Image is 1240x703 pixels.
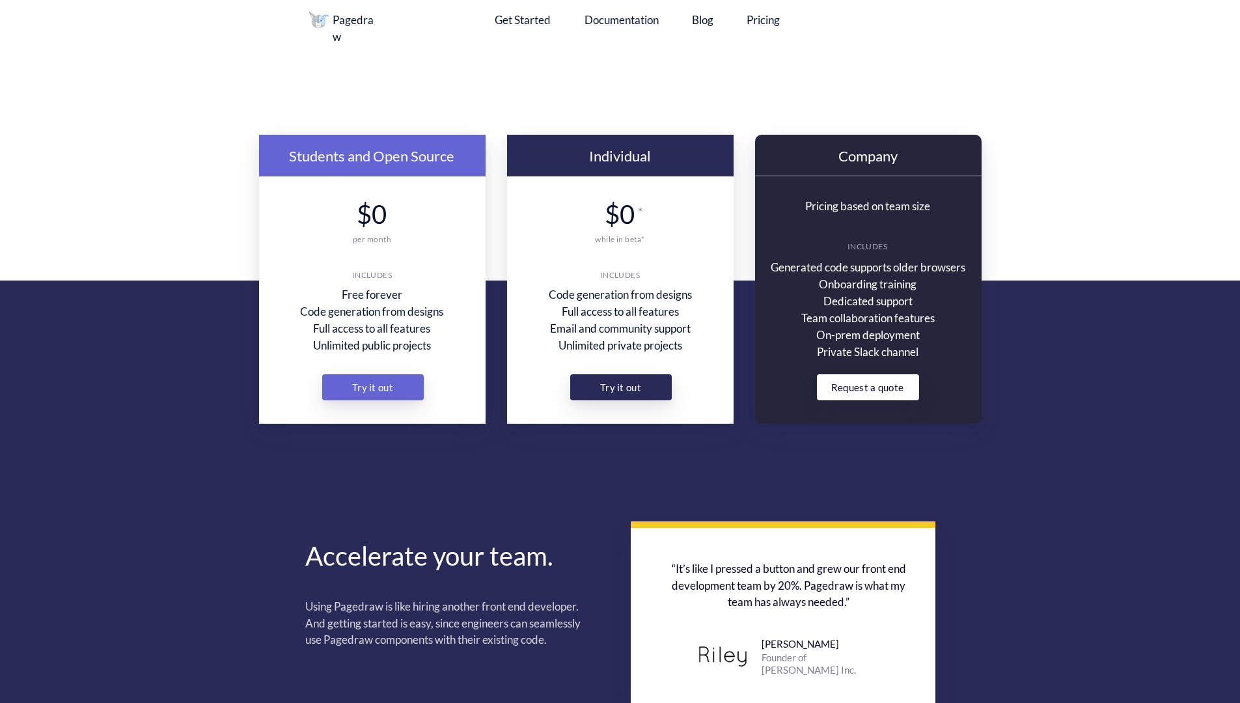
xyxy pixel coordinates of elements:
div: Using Pagedraw is like hiring another front end developer. And getting started is easy, since eng... [305,598,592,648]
div: Free forever [292,286,452,303]
a: Try it out [322,374,424,400]
div: Full access to all features [292,320,452,337]
div: Private Slack channel [767,344,969,361]
img: image.png [691,646,754,667]
a: Pricing [747,12,780,29]
div: INCLUDES [847,241,888,251]
div: [PERSON_NAME] [762,638,866,650]
div: Accelerate your team. [305,540,592,572]
div: Try it out [346,374,400,400]
div: Individual [551,148,689,165]
div: On-prem deployment [767,327,969,344]
div: Team collaboration features [767,310,969,327]
a: Request a quote [817,374,919,400]
a: Documentation [585,12,659,29]
a: Pagedraw [309,12,400,45]
div: Unlimited private projects [530,337,710,354]
div: while in beta* [580,234,661,244]
div: per month [348,234,397,244]
div: Onboarding training [767,276,969,293]
a: Get Started [495,12,551,29]
div: $0 [605,198,635,230]
div: Email and community support [530,320,710,337]
a: Try it out [570,374,672,400]
div: Unlimited public projects [292,337,452,354]
div: Try it out [594,374,648,400]
a: Blog [692,12,714,29]
div: Dedicated support [767,293,969,310]
div: Founder of [PERSON_NAME] Inc. [762,652,875,676]
img: image.png [309,12,329,28]
div: Students and Open Source [286,148,457,165]
div: Company [829,148,907,165]
div: “It’s like I pressed a button and grew our front end development team by 20%. Pagedraw is what my... [663,560,915,611]
div: INCLUDES [352,270,393,280]
div: Pricing based on team size [784,198,952,215]
div: INCLUDES [600,270,641,280]
div: $0 [357,198,387,230]
div: Code generation from designs [530,286,710,303]
div: Generated code supports older browsers [767,259,969,276]
div: Pagedraw [333,12,381,45]
div: Request a quote [821,374,914,400]
div: Code generation from designs [292,303,452,320]
div: Full access to all features [530,303,710,320]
